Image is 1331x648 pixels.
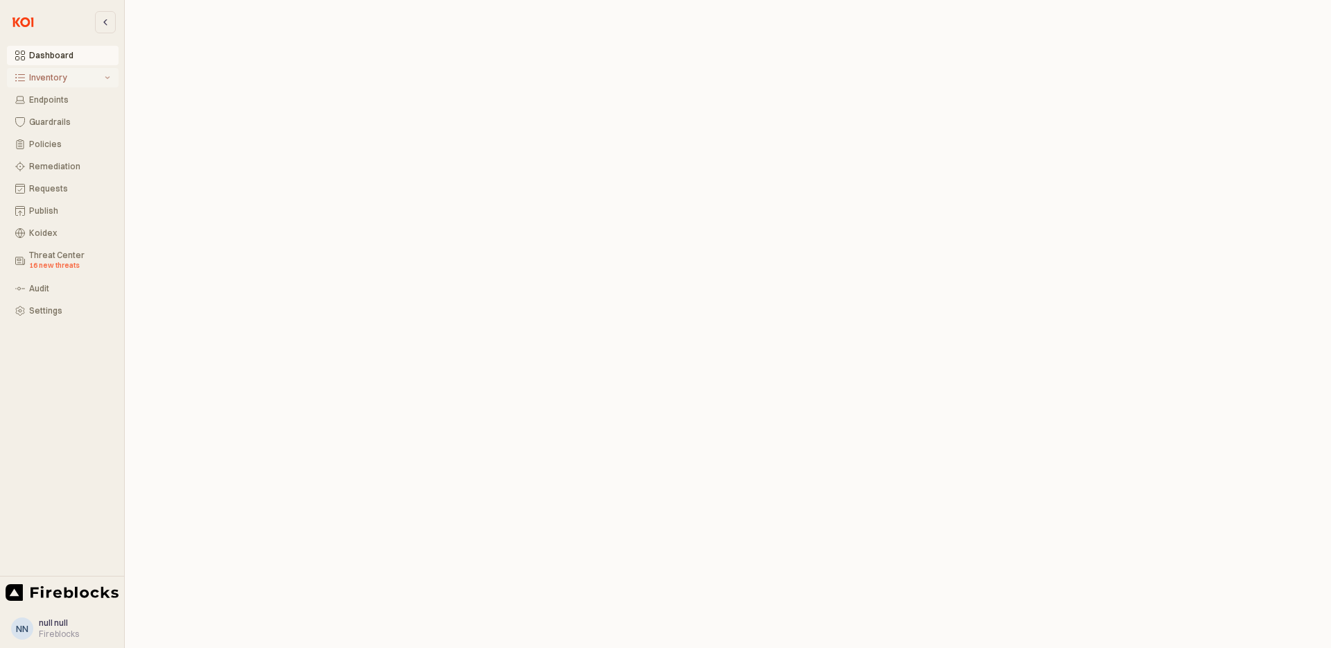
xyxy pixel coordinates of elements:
button: Threat Center [7,246,119,276]
div: Remediation [29,162,110,171]
div: Threat Center [29,250,110,271]
button: Requests [7,179,119,198]
button: Guardrails [7,112,119,132]
button: Endpoints [7,90,119,110]
button: nn [11,617,33,640]
div: Requests [29,184,110,194]
div: 16 new threats [29,260,110,271]
button: Settings [7,301,119,321]
div: Fireblocks [39,629,79,640]
button: Inventory [7,68,119,87]
div: nn [16,622,28,636]
div: Settings [29,306,110,316]
button: Policies [7,135,119,154]
div: Dashboard [29,51,110,60]
button: Publish [7,201,119,221]
span: null null [39,617,68,628]
button: Remediation [7,157,119,176]
div: Guardrails [29,117,110,127]
div: Endpoints [29,95,110,105]
button: Audit [7,279,119,298]
button: Koidex [7,223,119,243]
div: Policies [29,139,110,149]
div: Audit [29,284,110,293]
button: Dashboard [7,46,119,65]
div: Publish [29,206,110,216]
div: Inventory [29,73,102,83]
div: Koidex [29,228,110,238]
